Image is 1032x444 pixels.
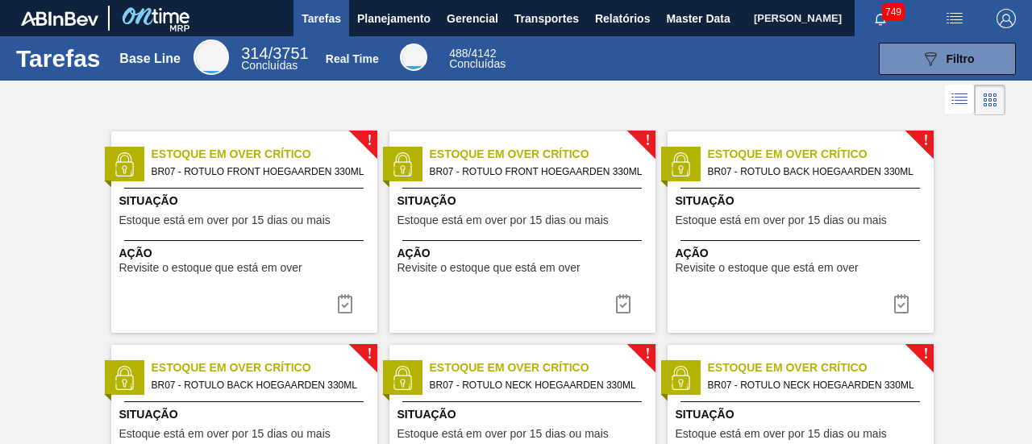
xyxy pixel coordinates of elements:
[241,44,308,62] span: / 3751
[514,9,579,28] span: Transportes
[152,376,364,394] span: BR07 - ROTULO BACK HOEGAARDEN 330ML
[882,288,921,320] div: Completar tarefa: 29737095
[604,288,643,320] button: icon-task complete
[367,348,372,360] span: !
[241,44,268,62] span: 314
[397,193,651,210] span: Situação
[119,193,373,210] span: Situação
[152,163,364,181] span: BR07 - ROTULO FRONT HOEGAARDEN 330ML
[390,152,414,176] img: status
[326,288,364,320] div: Completar tarefa: 29737094
[614,294,633,313] img: icon-task complete
[708,359,934,376] span: Estoque em Over Crítico
[397,262,580,274] span: Revisite o estoque que está em over
[357,9,431,28] span: Planejamento
[449,47,468,60] span: 488
[945,85,975,115] div: Visão em Lista
[708,146,934,163] span: Estoque em Over Crítico
[112,152,136,176] img: status
[855,7,906,30] button: Notificações
[604,288,643,320] div: Completar tarefa: 29737094
[676,193,930,210] span: Situação
[119,245,373,262] span: Ação
[666,9,730,28] span: Master Data
[645,135,650,147] span: !
[449,48,506,69] div: Real Time
[241,59,298,72] span: Concluídas
[302,9,341,28] span: Tarefas
[947,52,975,65] span: Filtro
[447,9,498,28] span: Gerencial
[16,49,101,68] h1: Tarefas
[119,52,181,66] div: Base Line
[975,85,1005,115] div: Visão em Cards
[945,9,964,28] img: userActions
[335,294,355,313] img: icon-task complete
[879,43,1016,75] button: Filtro
[430,376,643,394] span: BR07 - ROTULO NECK HOEGAARDEN 330ML
[152,359,377,376] span: Estoque em Over Crítico
[21,11,98,26] img: TNhmsLtSVTkK8tSr43FrP2fwEKptu5GPRR3wAAAABJRU5ErkJggg==
[449,57,506,70] span: Concluídas
[676,262,859,274] span: Revisite o estoque que está em over
[397,428,609,440] span: Estoque está em over por 15 dias ou mais
[397,214,609,226] span: Estoque está em over por 15 dias ou mais
[397,245,651,262] span: Ação
[882,288,921,320] button: icon-task complete
[326,288,364,320] button: icon-task complete
[152,146,377,163] span: Estoque em Over Crítico
[119,262,302,274] span: Revisite o estoque que está em over
[430,146,655,163] span: Estoque em Over Crítico
[668,152,693,176] img: status
[708,376,921,394] span: BR07 - ROTULO NECK HOEGAARDEN 330ML
[449,47,496,60] span: / 4142
[430,163,643,181] span: BR07 - ROTULO FRONT HOEGAARDEN 330ML
[676,428,887,440] span: Estoque está em over por 15 dias ou mais
[326,52,379,65] div: Real Time
[397,406,651,423] span: Situação
[241,47,308,71] div: Base Line
[676,245,930,262] span: Ação
[997,9,1016,28] img: Logout
[193,39,229,75] div: Base Line
[119,406,373,423] span: Situação
[668,366,693,390] img: status
[708,163,921,181] span: BR07 - ROTULO BACK HOEGAARDEN 330ML
[882,3,905,21] span: 749
[119,428,331,440] span: Estoque está em over por 15 dias ou mais
[595,9,650,28] span: Relatórios
[676,214,887,226] span: Estoque está em over por 15 dias ou mais
[112,366,136,390] img: status
[892,294,911,313] img: icon-task complete
[923,348,928,360] span: !
[676,406,930,423] span: Situação
[367,135,372,147] span: !
[400,44,427,71] div: Real Time
[923,135,928,147] span: !
[430,359,655,376] span: Estoque em Over Crítico
[119,214,331,226] span: Estoque está em over por 15 dias ou mais
[645,348,650,360] span: !
[390,366,414,390] img: status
